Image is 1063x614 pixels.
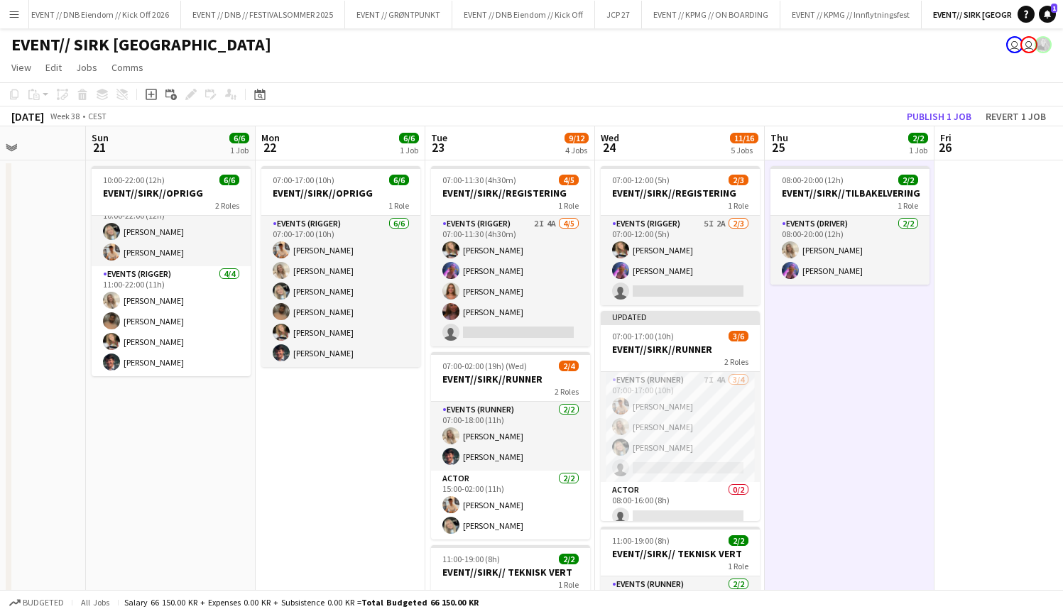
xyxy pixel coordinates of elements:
app-job-card: 07:00-17:00 (10h)6/6EVENT//SIRK//OPRIGG1 RoleEvents (Rigger)6/607:00-17:00 (10h)[PERSON_NAME][PER... [261,166,420,367]
div: 1 Job [909,145,927,155]
span: Week 38 [47,111,82,121]
span: 07:00-17:00 (10h) [273,175,334,185]
span: 1 Role [728,200,748,211]
h3: EVENT//SIRK//RUNNER [601,343,760,356]
span: Thu [770,131,788,144]
span: 1 [1051,4,1057,13]
span: 07:00-11:30 (4h30m) [442,175,516,185]
h3: EVENT//SIRK// TEKNISK VERT [601,547,760,560]
span: 6/6 [399,133,419,143]
app-job-card: 10:00-22:00 (12h)6/6EVENT//SIRK//OPRIGG2 RolesEvents (Rigger)2/210:00-22:00 (12h)[PERSON_NAME][PE... [92,166,251,376]
app-job-card: 07:00-11:30 (4h30m)4/5EVENT//SIRK//REGISTERING1 RoleEvents (Rigger)2I4A4/507:00-11:30 (4h30m)[PER... [431,166,590,346]
button: EVENT // DNB Eiendom // Kick Off [452,1,595,28]
app-job-card: Updated07:00-17:00 (10h)3/6EVENT//SIRK//RUNNER2 RolesEvents (Runner)7I4A3/407:00-17:00 (10h)[PERS... [601,311,760,521]
span: 2 Roles [555,386,579,397]
h3: EVENT//SIRK//REGISTERING [431,187,590,199]
span: 08:00-20:00 (12h) [782,175,844,185]
div: 4 Jobs [565,145,588,155]
span: Mon [261,131,280,144]
button: JCP 27 [595,1,642,28]
a: 1 [1039,6,1056,23]
span: 9/12 [565,133,589,143]
app-card-role: Events (Rigger)2I4A4/507:00-11:30 (4h30m)[PERSON_NAME][PERSON_NAME][PERSON_NAME][PERSON_NAME] [431,216,590,346]
app-card-role: Events (Driver)2/208:00-20:00 (12h)[PERSON_NAME][PERSON_NAME] [770,216,930,285]
div: CEST [88,111,107,121]
a: Edit [40,58,67,77]
span: Budgeted [23,598,64,608]
a: View [6,58,37,77]
app-job-card: 08:00-20:00 (12h)2/2EVENT//SIRK//TILBAKELVERING1 RoleEvents (Driver)2/208:00-20:00 (12h)[PERSON_N... [770,166,930,285]
span: 21 [89,139,109,155]
button: Revert 1 job [980,107,1052,126]
h3: EVENT//SIRK//TILBAKELVERING [770,187,930,199]
h1: EVENT// SIRK [GEOGRAPHIC_DATA] [11,34,271,55]
button: EVENT // GRØNTPUNKT [345,1,452,28]
span: 11:00-19:00 (8h) [612,535,670,546]
span: Wed [601,131,619,144]
app-card-role: Actor0/208:00-16:00 (8h) [601,482,760,551]
span: 22 [259,139,280,155]
app-user-avatar: Daniel Andersen [1006,36,1023,53]
div: 5 Jobs [731,145,758,155]
app-card-role: Events (Runner)7I4A3/407:00-17:00 (10h)[PERSON_NAME][PERSON_NAME][PERSON_NAME] [601,372,760,482]
span: Total Budgeted 66 150.00 KR [361,597,479,608]
app-job-card: 07:00-12:00 (5h)2/3EVENT//SIRK//REGISTERING1 RoleEvents (Rigger)5I2A2/307:00-12:00 (5h)[PERSON_NA... [601,166,760,305]
span: 1 Role [558,579,579,590]
app-card-role: Events (Rigger)4/411:00-22:00 (11h)[PERSON_NAME][PERSON_NAME][PERSON_NAME][PERSON_NAME] [92,266,251,376]
span: 1 Role [388,200,409,211]
span: Edit [45,61,62,74]
span: 2 Roles [215,200,239,211]
button: EVENT // KPMG // ON BOARDING [642,1,780,28]
h3: EVENT//SIRK//OPRIGG [261,187,420,199]
span: 2/2 [729,535,748,546]
span: 3/6 [729,331,748,341]
span: 07:00-17:00 (10h) [612,331,674,341]
span: Comms [111,61,143,74]
span: All jobs [78,597,112,608]
span: Sun [92,131,109,144]
span: 2/2 [898,175,918,185]
span: 1 Role [728,561,748,571]
app-card-role: Events (Runner)2/207:00-18:00 (11h)[PERSON_NAME][PERSON_NAME] [431,402,590,471]
app-card-role: Events (Rigger)2/210:00-22:00 (12h)[PERSON_NAME][PERSON_NAME] [92,197,251,266]
span: 2 Roles [724,356,748,367]
button: EVENT // KPMG // Innflytningsfest [780,1,922,28]
span: 26 [938,139,952,155]
app-card-role: Events (Rigger)5I2A2/307:00-12:00 (5h)[PERSON_NAME][PERSON_NAME] [601,216,760,305]
span: Fri [940,131,952,144]
app-job-card: 07:00-02:00 (19h) (Wed)2/4EVENT//SIRK//RUNNER2 RolesEvents (Runner)2/207:00-18:00 (11h)[PERSON_NA... [431,352,590,539]
span: 6/6 [219,175,239,185]
button: EVENT // DNB Eiendom // Kick Off 2026 [20,1,181,28]
span: Tue [431,131,447,144]
button: EVENT // DNB // FESTIVALSOMMER 2025 [181,1,345,28]
span: 24 [599,139,619,155]
h3: EVENT//SIRK// TEKNISK VERT [431,566,590,579]
span: 07:00-02:00 (19h) (Wed) [442,361,527,371]
app-card-role: Actor2/215:00-02:00 (11h)[PERSON_NAME][PERSON_NAME] [431,471,590,539]
span: 25 [768,139,788,155]
span: 23 [429,139,447,155]
span: 2/3 [729,175,748,185]
span: 2/2 [559,554,579,564]
div: Updated [601,311,760,322]
span: 1 Role [558,200,579,211]
span: 11:00-19:00 (8h) [442,554,500,564]
div: [DATE] [11,109,44,124]
span: 11/16 [730,133,758,143]
button: Budgeted [7,595,66,610]
span: Jobs [76,61,97,74]
h3: EVENT//SIRK//REGISTERING [601,187,760,199]
div: 1 Job [230,145,249,155]
span: 07:00-12:00 (5h) [612,175,670,185]
span: 2/4 [559,361,579,371]
h3: EVENT//SIRK//OPRIGG [92,187,251,199]
button: Publish 1 job [901,107,977,126]
span: 10:00-22:00 (12h) [103,175,165,185]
